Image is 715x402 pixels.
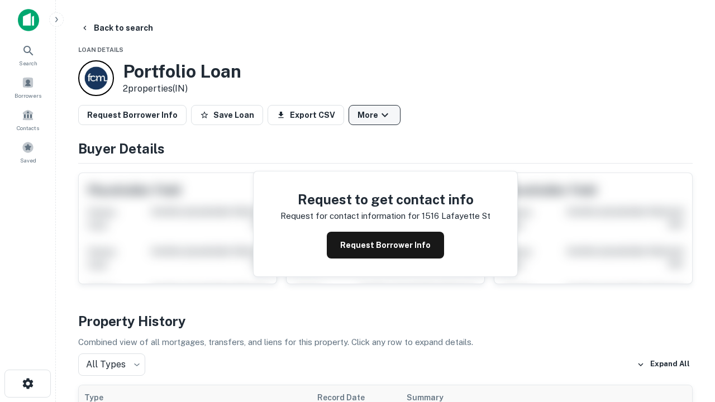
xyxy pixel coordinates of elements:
span: Search [19,59,37,68]
h4: Request to get contact info [280,189,490,209]
img: capitalize-icon.png [18,9,39,31]
span: Loan Details [78,46,123,53]
a: Borrowers [3,72,53,102]
button: Expand All [634,356,693,373]
div: All Types [78,353,145,376]
button: Export CSV [268,105,344,125]
h4: Buyer Details [78,138,693,159]
iframe: Chat Widget [659,313,715,366]
p: 2 properties (IN) [123,82,241,95]
span: Contacts [17,123,39,132]
p: Combined view of all mortgages, transfers, and liens for this property. Click any row to expand d... [78,336,693,349]
p: Request for contact information for [280,209,420,223]
button: Save Loan [191,105,263,125]
button: Request Borrower Info [78,105,187,125]
a: Saved [3,137,53,167]
button: More [349,105,401,125]
h3: Portfolio Loan [123,61,241,82]
p: 1516 lafayette st [422,209,490,223]
h4: Property History [78,311,693,331]
a: Search [3,40,53,70]
span: Borrowers [15,91,41,100]
a: Contacts [3,104,53,135]
span: Saved [20,156,36,165]
button: Request Borrower Info [327,232,444,259]
button: Back to search [76,18,158,38]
